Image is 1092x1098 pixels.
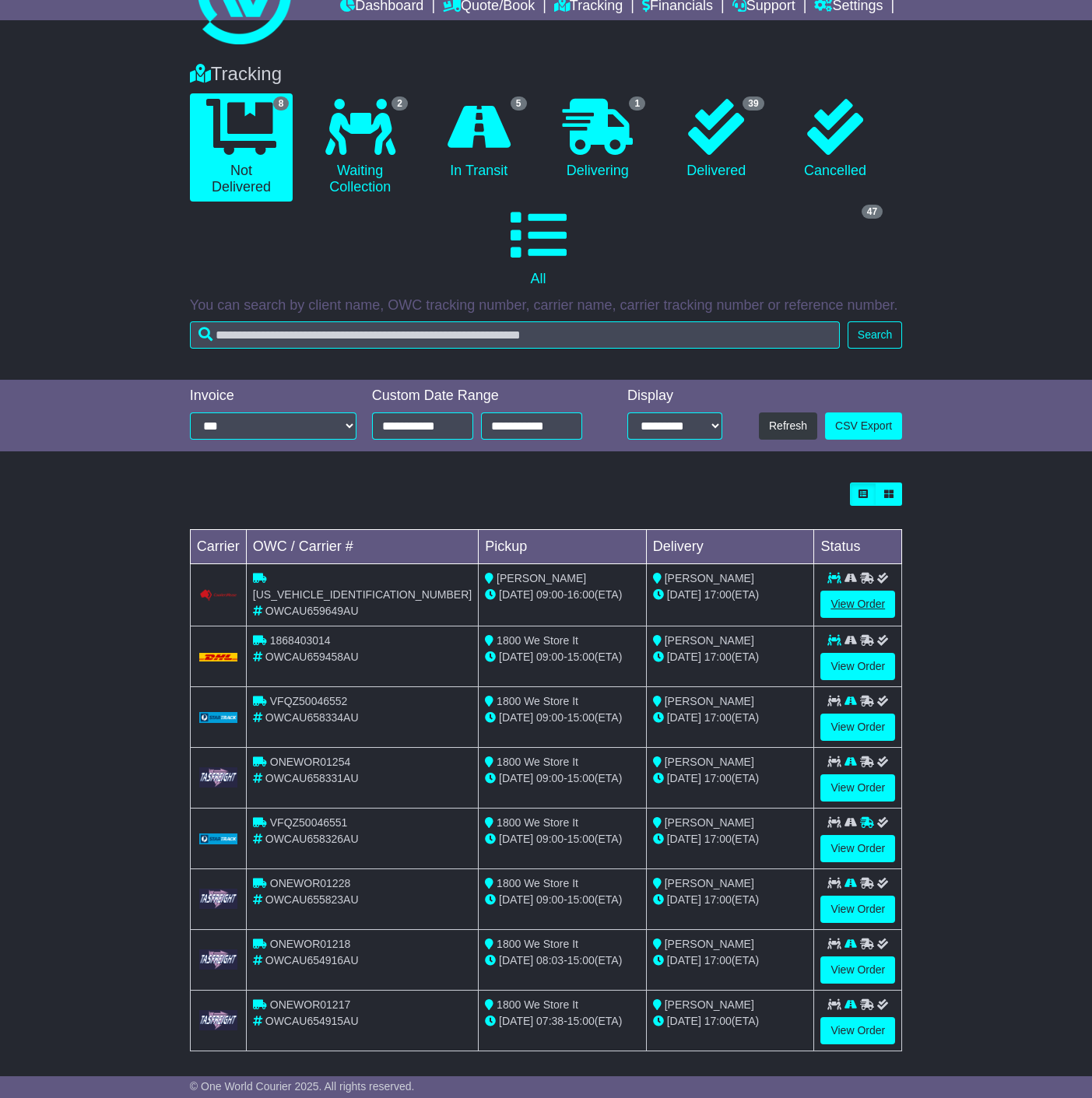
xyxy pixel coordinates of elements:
span: 8 [273,96,290,111]
div: - (ETA) [485,649,640,665]
a: CSV Export [825,412,902,440]
span: [DATE] [499,711,533,724]
div: - (ETA) [485,892,640,908]
a: View Order [820,1017,895,1044]
span: 09:00 [536,833,564,845]
div: (ETA) [653,831,808,847]
span: 17:00 [704,833,732,845]
span: 1800 We Store It [497,695,578,707]
a: Cancelled [784,93,887,185]
span: 1 [629,96,645,111]
span: [DATE] [499,588,533,601]
span: 09:00 [536,651,564,663]
span: [DATE] [667,1015,701,1027]
div: Custom Date Range [372,388,599,405]
span: [PERSON_NAME] [665,938,754,950]
td: Pickup [479,529,647,563]
span: [DATE] [499,893,533,906]
span: [DATE] [667,711,701,724]
span: [DATE] [499,651,533,663]
span: OWCAU654915AU [265,1015,359,1027]
span: VFQZ50046552 [270,695,348,707]
span: 09:00 [536,711,564,724]
img: GetCarrierServiceLogo [199,1010,238,1030]
div: - (ETA) [485,587,640,603]
span: 15:00 [567,772,595,784]
span: OWCAU659649AU [265,605,359,617]
span: 39 [743,96,764,111]
span: 07:38 [536,1015,564,1027]
a: View Order [820,774,895,802]
a: 47 All [190,202,887,293]
a: 1 Delivering [546,93,650,185]
div: - (ETA) [485,710,640,726]
span: © One World Courier 2025. All rights reserved. [190,1080,415,1093]
span: 09:00 [536,772,564,784]
div: Invoice [190,388,356,405]
span: [PERSON_NAME] [665,695,754,707]
span: OWCAU659458AU [265,651,359,663]
span: 17:00 [704,711,732,724]
a: 5 In Transit [427,93,531,185]
span: [PERSON_NAME] [497,572,586,584]
div: (ETA) [653,770,808,787]
button: Refresh [759,412,817,440]
img: GetCarrierServiceLogo [199,767,238,788]
span: [PERSON_NAME] [665,877,754,889]
span: 09:00 [536,893,564,906]
span: [DATE] [499,1015,533,1027]
div: Display [627,388,723,405]
span: 17:00 [704,772,732,784]
img: Couriers_Please.png [199,589,238,602]
span: 17:00 [704,651,732,663]
span: [PERSON_NAME] [665,634,754,647]
span: 08:03 [536,954,564,966]
span: [DATE] [499,833,533,845]
div: (ETA) [653,710,808,726]
span: 5 [511,96,527,111]
span: [US_VEHICLE_IDENTIFICATION_NUMBER] [253,588,472,601]
span: 1800 We Store It [497,634,578,647]
div: - (ETA) [485,770,640,787]
span: VFQZ50046551 [270,816,348,829]
div: Tracking [182,63,910,86]
div: (ETA) [653,892,808,908]
span: [PERSON_NAME] [665,816,754,829]
td: Status [814,529,902,563]
span: [DATE] [499,954,533,966]
img: GetCarrierServiceLogo [199,712,238,722]
span: [PERSON_NAME] [665,572,754,584]
a: View Order [820,956,895,984]
span: 15:00 [567,954,595,966]
div: (ETA) [653,649,808,665]
span: OWCAU655823AU [265,893,359,906]
span: 15:00 [567,893,595,906]
td: OWC / Carrier # [246,529,478,563]
span: 16:00 [567,588,595,601]
a: 8 Not Delivered [190,93,293,202]
span: 09:00 [536,588,564,601]
img: GetCarrierServiceLogo [199,949,238,970]
span: [PERSON_NAME] [665,756,754,768]
div: (ETA) [653,1013,808,1030]
span: [DATE] [667,651,701,663]
span: [PERSON_NAME] [665,998,754,1011]
span: [DATE] [667,893,701,906]
img: GetCarrierServiceLogo [199,889,238,909]
span: 15:00 [567,651,595,663]
span: [DATE] [667,833,701,845]
td: Carrier [190,529,246,563]
span: 17:00 [704,588,732,601]
span: 1800 We Store It [497,998,578,1011]
span: 47 [862,205,883,219]
span: 1800 We Store It [497,816,578,829]
span: 17:00 [704,1015,732,1027]
span: [DATE] [667,954,701,966]
div: - (ETA) [485,952,640,969]
td: Delivery [646,529,814,563]
a: View Order [820,714,895,741]
div: (ETA) [653,587,808,603]
span: 15:00 [567,1015,595,1027]
a: View Order [820,896,895,923]
span: ONEWOR01254 [270,756,350,768]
